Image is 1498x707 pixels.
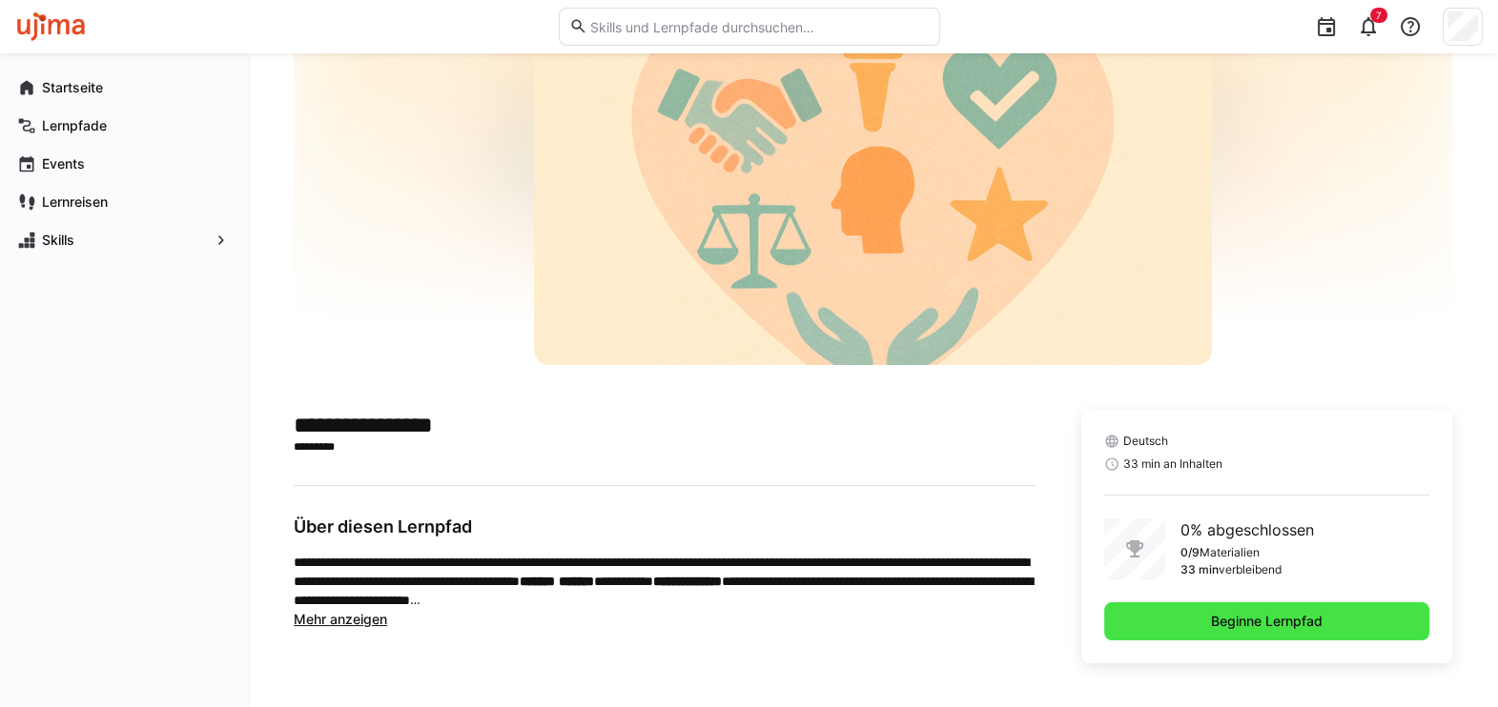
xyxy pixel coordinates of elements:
[1180,562,1219,577] p: 33 min
[294,611,387,627] span: Mehr anzeigen
[1219,562,1282,577] p: verbleibend
[1200,545,1260,560] p: Materialien
[294,516,1036,537] h3: Über diesen Lernpfad
[587,18,929,35] input: Skills und Lernpfade durchsuchen…
[1208,612,1325,631] span: Beginne Lernpfad
[1123,456,1222,472] span: 33 min an Inhalten
[1123,434,1168,449] span: Deutsch
[1104,602,1429,640] button: Beginne Lernpfad
[1180,518,1314,541] p: 0% abgeschlossen
[1376,10,1382,21] span: 7
[1180,545,1200,560] p: 0/9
